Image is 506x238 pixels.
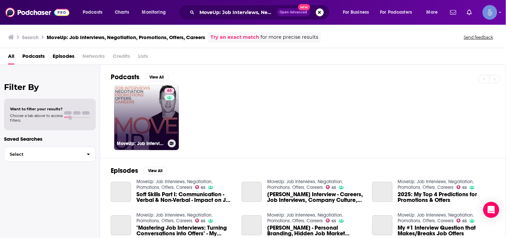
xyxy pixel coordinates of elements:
img: Podchaser - Follow, Share and Rate Podcasts [5,6,69,19]
a: All [8,51,14,65]
a: PodcastsView All [111,73,169,81]
a: 65MoveUp: Job Interviews, Negotiation, Promotions, Offers, Careers [114,85,179,150]
span: Logged in as Spiral5-G1 [483,5,497,20]
a: Jason Harris Interview - Careers, Job Interviews, Company Culture, Persuading Employers, Career P... [267,192,364,203]
a: Kate Pozeznik - Personal Branding, Hidden Job Market Secrets, and Salary Negotiation Tips [267,225,364,236]
span: 65 [201,220,205,223]
span: Podcasts [83,8,102,17]
input: Search podcasts, credits, & more... [197,7,277,18]
a: MoveUp: Job Interviews, Negotiation, Promotions, Offers, Careers [136,179,212,190]
a: Soft Skills Part I: Communication - Verbal & Non-Verbal - Impact on Job Interviews, Offers and Pr... [111,182,131,202]
a: 65 [326,185,337,189]
a: MoveUp: Job Interviews, Negotiation, Promotions, Offers, Careers [267,212,343,224]
a: MoveUp: Job Interviews, Negotiation, Promotions, Offers, Careers [398,212,474,224]
a: Episodes [53,51,74,65]
img: User Profile [483,5,497,20]
span: More [427,8,438,17]
a: Soft Skills Part I: Communication - Verbal & Non-Verbal - Impact on Job Interviews, Offers and Pr... [136,192,233,203]
a: MoveUp: Job Interviews, Negotiation, Promotions, Offers, Careers [136,212,212,224]
a: "Mastering Job Interviews: Turning Conversations into Offers" - My Interview on Finding Career Ze... [136,225,233,236]
a: Jason Harris Interview - Careers, Job Interviews, Company Culture, Persuading Employers, Career P... [241,182,262,202]
button: Select [4,147,96,162]
span: Choose a tab above to access filters. [10,113,63,123]
a: 65 [457,185,467,189]
span: For Podcasters [380,8,412,17]
span: Charts [115,8,129,17]
span: New [298,4,310,10]
span: 65 [167,88,172,94]
span: Networks [82,51,105,65]
a: 65 [164,88,174,93]
button: open menu [422,7,446,18]
h2: Podcasts [111,73,139,81]
a: 2025: My Top 4 Predictions for Promotions & Offers [372,182,393,202]
span: [PERSON_NAME] - Personal Branding, Hidden Job Market Secrets, and Salary Negotiation Tips [267,225,364,236]
h3: MoveUp: Job Interviews, Negotiation, Promotions, Offers, Careers [47,34,205,40]
a: 2025: My Top 4 Predictions for Promotions & Offers [398,192,495,203]
span: 65 [462,220,467,223]
a: 65 [195,185,206,189]
span: Want to filter your results? [10,107,63,111]
span: [PERSON_NAME] Interview - Careers, Job Interviews, Company Culture, Persuading Employers, Career ... [267,192,364,203]
button: open menu [137,7,174,18]
button: open menu [376,7,422,18]
a: Charts [110,7,133,18]
a: MoveUp: Job Interviews, Negotiation, Promotions, Offers, Careers [398,179,474,190]
a: 65 [195,219,206,223]
div: Open Intercom Messenger [483,202,499,218]
a: MoveUp: Job Interviews, Negotiation, Promotions, Offers, Careers [267,179,343,190]
button: View All [143,167,167,175]
a: Podcasts [22,51,45,65]
span: 65 [462,186,467,189]
button: Show profile menu [483,5,497,20]
h3: Search [22,34,39,40]
span: 65 [332,186,336,189]
p: Saved Searches [4,136,96,142]
button: Send feedback [462,34,495,40]
h2: Episodes [111,166,138,175]
span: 65 [201,186,205,189]
button: View All [145,73,169,81]
a: Try an exact match [210,33,259,41]
span: Select [4,152,81,156]
a: My #1 Interview Question that Makes/Breaks Job Offers [372,215,393,236]
button: Open AdvancedNew [277,8,311,16]
span: for more precise results [261,33,318,41]
span: Lists [138,51,148,65]
button: open menu [338,7,378,18]
h2: Filter By [4,82,96,92]
h3: MoveUp: Job Interviews, Negotiation, Promotions, Offers, Careers [117,141,165,146]
a: Show notifications dropdown [448,7,459,18]
span: 65 [332,220,336,223]
span: Open Advanced [280,11,308,14]
a: Kate Pozeznik - Personal Branding, Hidden Job Market Secrets, and Salary Negotiation Tips [241,215,262,236]
a: Show notifications dropdown [464,7,475,18]
a: 65 [457,219,467,223]
span: Credits [113,51,130,65]
div: Search podcasts, credits, & more... [185,5,336,20]
a: "Mastering Job Interviews: Turning Conversations into Offers" - My Interview on Finding Career Ze... [111,215,131,236]
button: open menu [78,7,111,18]
span: For Business [343,8,369,17]
span: Monitoring [142,8,166,17]
a: 65 [326,219,337,223]
a: My #1 Interview Question that Makes/Breaks Job Offers [398,225,495,236]
a: EpisodesView All [111,166,167,175]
